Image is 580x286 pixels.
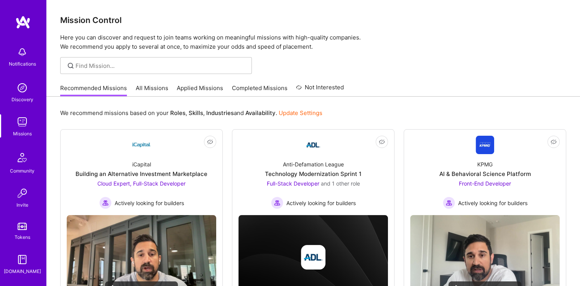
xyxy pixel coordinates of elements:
b: Availability [245,109,276,117]
a: Completed Missions [232,84,288,97]
div: Anti-Defamation League [283,160,344,168]
img: Invite [15,186,30,201]
div: [DOMAIN_NAME] [4,267,41,275]
span: Actively looking for builders [286,199,356,207]
img: Actively looking for builders [99,197,112,209]
b: Skills [189,109,203,117]
div: iCapital [132,160,151,168]
span: and 1 other role [321,180,360,187]
span: Actively looking for builders [115,199,184,207]
i: icon EyeClosed [550,139,557,145]
div: Invite [16,201,28,209]
span: Actively looking for builders [458,199,527,207]
span: Front-End Developer [459,180,511,187]
i: icon EyeClosed [379,139,385,145]
div: Missions [13,130,32,138]
img: tokens [18,223,27,230]
i: icon SearchGrey [66,61,75,70]
a: Company LogoiCapitalBuilding an Alternative Investment MarketplaceCloud Expert, Full-Stack Develo... [67,136,216,209]
img: Community [13,148,31,167]
img: Actively looking for builders [271,197,283,209]
div: KPMG [477,160,493,168]
img: teamwork [15,114,30,130]
div: Discovery [12,95,33,104]
b: Industries [206,109,234,117]
a: Recommended Missions [60,84,127,97]
a: Not Interested [296,83,344,97]
p: We recommend missions based on your , , and . [60,109,322,117]
i: icon EyeClosed [207,139,213,145]
div: Notifications [9,60,36,68]
img: Company Logo [132,136,151,154]
div: AI & Behavioral Science Platform [439,170,531,178]
img: bell [15,44,30,60]
h3: Mission Control [60,15,566,25]
b: Roles [170,109,186,117]
div: Community [10,167,35,175]
input: Find Mission... [76,62,246,70]
a: Update Settings [279,109,322,117]
img: discovery [15,80,30,95]
a: Applied Missions [177,84,223,97]
img: Company logo [301,245,325,270]
div: Tokens [15,233,30,241]
div: Technology Modernization Sprint 1 [265,170,361,178]
img: Actively looking for builders [443,197,455,209]
p: Here you can discover and request to join teams working on meaningful missions with high-quality ... [60,33,566,51]
a: All Missions [136,84,168,97]
a: Company LogoKPMGAI & Behavioral Science PlatformFront-End Developer Actively looking for builders... [410,136,560,209]
span: Full-Stack Developer [267,180,319,187]
a: Company LogoAnti-Defamation LeagueTechnology Modernization Sprint 1Full-Stack Developer and 1 oth... [238,136,388,209]
img: Company Logo [476,136,494,154]
img: logo [15,15,31,29]
div: Building an Alternative Investment Marketplace [76,170,207,178]
span: Cloud Expert, Full-Stack Developer [97,180,186,187]
img: guide book [15,252,30,267]
img: Company Logo [304,136,322,154]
